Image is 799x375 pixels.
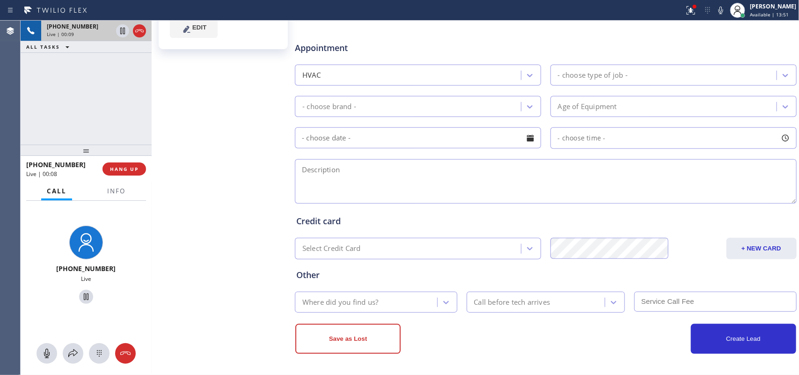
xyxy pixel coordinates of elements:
span: Live | 00:08 [26,170,57,178]
button: Mute [37,343,57,364]
input: - choose date - [295,127,541,148]
span: [PHONE_NUMBER] [26,160,86,169]
button: Open directory [63,343,83,364]
div: Age of Equipment [558,101,617,112]
button: Save as Lost [295,324,401,354]
span: - choose time - [558,133,606,142]
button: Hold Customer [116,24,129,37]
button: Call [41,182,72,200]
span: ALL TASKS [26,44,60,50]
div: Call before tech arrives [474,297,550,308]
button: Mute [714,4,727,17]
button: Open dialpad [89,343,110,364]
span: Info [107,187,125,195]
span: HANG UP [110,166,139,172]
div: Where did you find us? [302,297,378,308]
span: Call [47,187,66,195]
span: Live | 00:09 [47,31,74,37]
span: Available | 13:51 [750,11,789,18]
div: Select Credit Card [302,243,361,254]
button: HANG UP [103,162,146,176]
button: Hang up [133,24,146,37]
span: Appointment [295,42,461,54]
div: - choose brand - [302,101,356,112]
button: EDIT [170,16,218,38]
button: Hold Customer [79,290,93,304]
div: [PERSON_NAME] [750,2,796,10]
span: [PHONE_NUMBER] [47,22,98,30]
div: HVAC [302,70,321,81]
span: [PHONE_NUMBER] [57,264,116,273]
span: EDIT [192,24,206,31]
button: Create Lead [691,324,796,354]
button: ALL TASKS [21,41,79,52]
button: + NEW CARD [726,238,797,259]
div: Credit card [296,215,795,228]
button: Info [102,182,131,200]
button: Hang up [115,343,136,364]
input: Service Call Fee [634,292,797,312]
span: Live [81,275,91,283]
div: Other [296,269,795,281]
div: - choose type of job - [558,70,628,81]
